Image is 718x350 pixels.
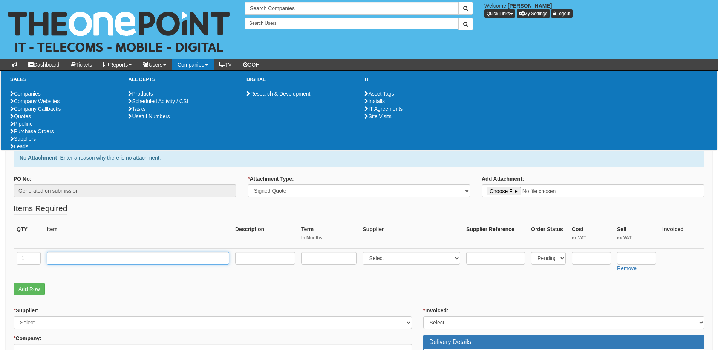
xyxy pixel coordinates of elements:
a: Suppliers [10,136,36,142]
a: Installs [364,98,385,104]
b: [PERSON_NAME] [508,3,552,9]
th: Invoiced [659,222,704,248]
a: Companies [10,91,41,97]
h3: Delivery Details [429,339,698,345]
div: Welcome, [479,2,718,18]
label: Invoiced: [423,307,449,314]
a: Remove [617,265,637,271]
label: Company: [14,335,41,342]
label: Supplier: [14,307,38,314]
h3: IT [364,77,471,86]
a: TV [214,59,237,70]
a: Scheduled Activity / CSI [128,98,188,104]
small: ex VAT [617,235,656,241]
a: Leads [10,143,28,149]
small: ex VAT [572,235,611,241]
h3: All Depts [128,77,235,86]
button: Quick Links [484,9,515,18]
a: Company Websites [10,98,60,104]
th: Order Status [528,222,569,248]
label: Add Attachment: [482,175,524,183]
a: Products [128,91,153,97]
a: Tickets [65,59,98,70]
a: Users [137,59,172,70]
a: Pipeline [10,121,33,127]
a: IT Agreements [364,106,403,112]
a: My Settings [517,9,550,18]
b: No Attachment [20,155,57,161]
a: Logout [551,9,573,18]
h3: Digital [246,77,353,86]
small: In Months [301,235,357,241]
th: Term [298,222,360,248]
b: Auth email if quote unsigned [20,145,92,151]
a: Quotes [10,113,31,119]
th: Description [232,222,298,248]
a: Companies [172,59,214,70]
input: Search Companies [245,2,459,15]
h3: Sales [10,77,117,86]
legend: Items Required [14,203,67,215]
th: Supplier [360,222,463,248]
label: Attachment Type: [248,175,294,183]
a: Dashboard [23,59,65,70]
label: PO No: [14,175,31,183]
a: Research & Development [246,91,311,97]
a: Site Visits [364,113,391,119]
a: Company Callbacks [10,106,61,112]
th: QTY [14,222,44,248]
input: Search Users [245,18,459,29]
th: Supplier Reference [463,222,528,248]
th: Cost [569,222,614,248]
a: Reports [98,59,137,70]
a: Add Row [14,283,45,295]
a: Useful Numbers [128,113,170,119]
a: Asset Tags [364,91,394,97]
a: Purchase Orders [10,128,54,134]
a: Tasks [128,106,145,112]
p: - Enter a reason why there is no attachment. [20,154,698,161]
th: Sell [614,222,659,248]
a: OOH [237,59,265,70]
th: Item [44,222,232,248]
